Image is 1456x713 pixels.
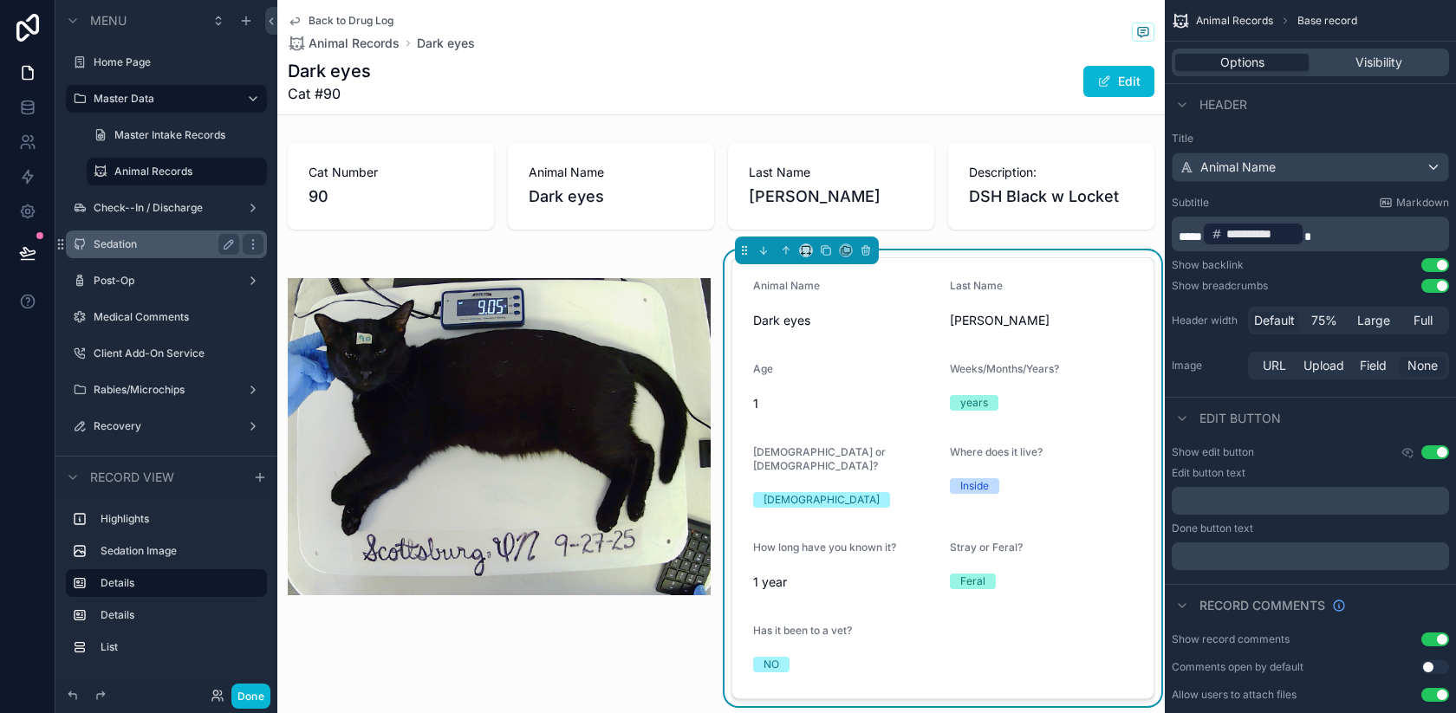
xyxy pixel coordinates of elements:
div: scrollable content [1172,487,1449,515]
label: List [101,640,260,654]
span: Default [1254,312,1295,329]
span: How long have you known it? [753,541,896,554]
label: Edit button text [1172,466,1245,480]
span: Menu [90,12,127,29]
a: Dark eyes [417,35,475,52]
span: Record view [90,469,174,486]
div: Feral [960,574,985,589]
span: Dark eyes [753,312,936,329]
label: Animal Records [114,165,257,178]
div: Show backlink [1172,258,1244,272]
span: Visibility [1355,54,1402,71]
span: Last Name [950,279,1003,292]
span: Large [1357,312,1390,329]
button: Edit [1083,66,1154,97]
label: Image [1172,359,1241,373]
label: Master Intake Records [114,128,263,142]
label: Rabies/Microchips [94,383,239,397]
span: Animal Records [309,35,400,52]
span: [DEMOGRAPHIC_DATA] or [DEMOGRAPHIC_DATA]? [753,445,886,472]
span: Header [1199,96,1247,113]
span: URL [1263,357,1286,374]
label: Done button text [1172,522,1253,535]
label: Check--In / Discharge [94,201,239,215]
span: [PERSON_NAME] [950,312,1133,329]
label: Recovery [94,419,239,433]
span: Edit button [1199,410,1281,427]
span: 1 [753,395,936,412]
label: Post-Op [94,274,239,288]
a: Back to Drug Log [288,14,393,28]
label: Title [1172,132,1449,146]
span: Animal Name [1200,159,1276,176]
span: None [1407,357,1438,374]
a: Markdown [1379,196,1449,210]
label: Medical Comments [94,310,263,324]
span: Animal Records [1196,14,1273,28]
span: Markdown [1396,196,1449,210]
span: Full [1414,312,1433,329]
div: NO [764,657,779,672]
div: [DEMOGRAPHIC_DATA] [764,492,880,508]
h1: Dark eyes [288,59,371,83]
span: Has it been to a vet? [753,624,852,637]
div: scrollable content [1172,542,1449,570]
span: Options [1220,54,1264,71]
label: Sedation Image [101,544,260,558]
label: Subtitle [1172,196,1209,210]
label: Show edit button [1172,445,1254,459]
span: Age [753,362,773,375]
div: Show record comments [1172,632,1290,646]
button: Done [231,684,270,709]
label: Client Add-On Service [94,347,263,360]
label: Highlights [101,512,260,526]
span: 1 year [753,574,936,591]
a: Animal Records [288,35,400,52]
span: Where does it live? [950,445,1043,458]
label: Sedation [94,237,232,251]
button: Animal Name [1172,152,1449,182]
span: Record comments [1199,597,1325,614]
div: scrollable content [1172,217,1449,251]
span: Back to Drug Log [309,14,393,28]
span: Cat #90 [288,83,371,104]
span: Stray or Feral? [950,541,1023,554]
div: Show breadcrumbs [1172,279,1268,293]
div: scrollable content [55,497,277,678]
span: Animal Name [753,279,820,292]
span: Field [1360,357,1387,374]
label: Details [101,608,260,622]
div: years [960,395,988,411]
label: Master Data [94,92,232,106]
span: Base record [1297,14,1357,28]
span: Weeks/Months/Years? [950,362,1059,375]
label: Home Page [94,55,263,69]
label: Header width [1172,314,1241,327]
div: Inside [960,478,989,494]
label: Details [101,576,253,590]
span: Upload [1303,357,1344,374]
div: Comments open by default [1172,660,1303,674]
span: 75% [1311,312,1337,329]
